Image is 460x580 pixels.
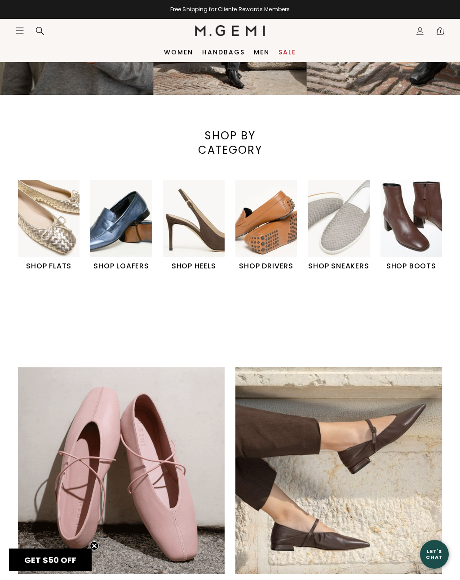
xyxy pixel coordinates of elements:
[380,180,442,272] a: SHOP BOOTS
[202,49,245,56] a: Handbags
[172,129,287,157] div: SHOP BY CATEGORY
[90,180,152,272] a: SHOP LOAFERS
[235,180,308,272] div: 4 / 6
[163,180,235,272] div: 3 / 6
[164,49,193,56] a: Women
[436,28,445,37] span: 1
[15,26,24,35] button: Open site menu
[90,261,152,272] h1: SHOP LOAFERS
[18,261,80,272] h1: SHOP FLATS
[90,541,99,550] button: Close teaser
[18,180,80,272] a: SHOP FLATS
[380,180,453,272] div: 6 / 6
[308,180,380,272] div: 5 / 6
[163,261,225,272] h1: SHOP HEELS
[18,180,90,272] div: 1 / 6
[90,180,163,272] div: 2 / 6
[308,180,369,272] a: SHOP SNEAKERS
[235,180,297,272] a: SHOP DRIVERS
[24,554,76,566] span: GET $50 OFF
[308,261,369,272] h1: SHOP SNEAKERS
[235,261,297,272] h1: SHOP DRIVERS
[279,49,296,56] a: Sale
[420,549,449,560] div: Let's Chat
[380,261,442,272] h1: SHOP BOOTS
[163,180,225,272] a: SHOP HEELS
[9,549,92,571] div: GET $50 OFFClose teaser
[254,49,270,56] a: Men
[195,25,265,36] img: M.Gemi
